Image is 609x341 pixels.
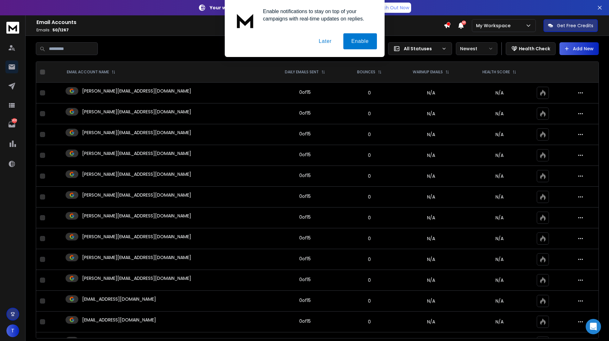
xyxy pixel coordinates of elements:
p: N/A [470,298,529,304]
div: 0 of 15 [299,256,311,262]
td: N/A [396,291,466,312]
p: N/A [470,110,529,117]
div: 0 of 15 [299,131,311,137]
td: N/A [396,187,466,207]
a: 1430 [5,118,18,131]
p: 0 [347,90,392,96]
div: 0 of 15 [299,193,311,199]
div: Open Intercom Messenger [586,319,601,334]
p: [PERSON_NAME][EMAIL_ADDRESS][DOMAIN_NAME] [82,150,191,157]
div: 0 of 15 [299,151,311,158]
p: 0 [347,131,392,138]
p: HEALTH SCORE [482,69,510,75]
p: 0 [347,215,392,221]
p: N/A [470,131,529,138]
p: DAILY EMAILS SENT [285,69,319,75]
td: N/A [396,207,466,228]
p: N/A [470,90,529,96]
div: 0 of 15 [299,89,311,95]
p: [PERSON_NAME][EMAIL_ADDRESS][DOMAIN_NAME] [82,129,191,136]
p: 0 [347,298,392,304]
p: 0 [347,277,392,283]
p: [PERSON_NAME][EMAIL_ADDRESS][DOMAIN_NAME] [82,233,191,240]
p: 0 [347,235,392,242]
td: N/A [396,270,466,291]
p: [PERSON_NAME][EMAIL_ADDRESS][DOMAIN_NAME] [82,88,191,94]
div: 0 of 15 [299,214,311,220]
p: [EMAIL_ADDRESS][DOMAIN_NAME] [82,317,156,323]
button: Later [311,33,340,49]
td: N/A [396,166,466,187]
td: N/A [396,228,466,249]
p: N/A [470,277,529,283]
p: N/A [470,235,529,242]
td: N/A [396,249,466,270]
p: N/A [470,319,529,325]
p: 0 [347,152,392,158]
td: N/A [396,83,466,103]
td: N/A [396,124,466,145]
p: N/A [470,256,529,263]
p: 0 [347,173,392,179]
img: notification icon [232,8,258,33]
p: BOUNCES [357,69,375,75]
p: N/A [470,152,529,158]
td: N/A [396,312,466,332]
div: 0 of 15 [299,110,311,116]
p: [PERSON_NAME][EMAIL_ADDRESS][DOMAIN_NAME] [82,192,191,198]
p: WARMUP EMAILS [413,69,443,75]
button: T [6,324,19,337]
p: [PERSON_NAME][EMAIL_ADDRESS][DOMAIN_NAME] [82,171,191,177]
td: N/A [396,145,466,166]
div: 0 of 15 [299,318,311,324]
p: 0 [347,110,392,117]
div: 0 of 15 [299,235,311,241]
button: Enable [343,33,377,49]
p: 0 [347,256,392,263]
td: N/A [396,103,466,124]
p: 0 [347,319,392,325]
p: 1430 [12,118,17,123]
div: EMAIL ACCOUNT NAME [67,69,115,75]
div: 0 of 15 [299,276,311,283]
p: N/A [470,194,529,200]
p: N/A [470,173,529,179]
p: [PERSON_NAME][EMAIL_ADDRESS][DOMAIN_NAME] [82,275,191,281]
p: [PERSON_NAME][EMAIL_ADDRESS][DOMAIN_NAME] [82,254,191,261]
p: N/A [470,215,529,221]
div: Enable notifications to stay on top of your campaigns with real-time updates on replies. [258,8,377,22]
p: [PERSON_NAME][EMAIL_ADDRESS][DOMAIN_NAME] [82,109,191,115]
div: 0 of 15 [299,172,311,179]
div: 0 of 15 [299,297,311,304]
p: 0 [347,194,392,200]
p: [PERSON_NAME][EMAIL_ADDRESS][DOMAIN_NAME] [82,213,191,219]
p: [EMAIL_ADDRESS][DOMAIN_NAME] [82,296,156,302]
